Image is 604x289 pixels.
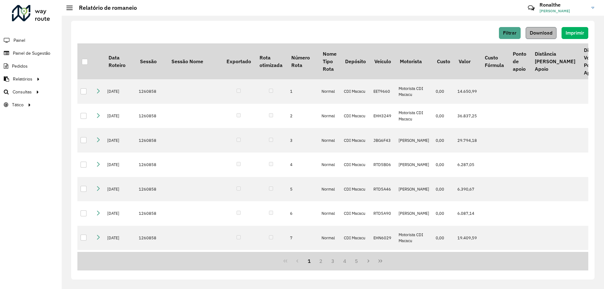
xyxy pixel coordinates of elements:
[362,255,374,267] button: Next Page
[395,153,433,177] td: [PERSON_NAME]
[341,43,370,79] th: Depósito
[454,226,480,250] td: 19.409,59
[454,104,480,128] td: 36.837,25
[318,153,341,177] td: Normal
[374,255,386,267] button: Last Page
[136,153,167,177] td: 1260858
[395,104,433,128] td: Motorista CDI Macacu
[318,104,341,128] td: Normal
[370,201,395,226] td: RTD5A90
[540,8,587,14] span: [PERSON_NAME]
[136,226,167,250] td: 1260858
[13,89,32,95] span: Consultas
[327,255,339,267] button: 3
[433,104,454,128] td: 0,00
[104,153,136,177] td: [DATE]
[255,43,287,79] th: Rota otimizada
[318,226,341,250] td: Normal
[104,43,136,79] th: Data Roteiro
[136,250,167,275] td: 1260858
[287,226,318,250] td: 7
[315,255,327,267] button: 2
[341,177,370,202] td: CDI Macacu
[395,201,433,226] td: [PERSON_NAME]
[562,27,588,39] button: Imprimir
[318,250,341,275] td: Normal
[287,79,318,104] td: 1
[136,43,167,79] th: Sessão
[318,43,341,79] th: Nome Tipo Rota
[136,104,167,128] td: 1260858
[540,2,587,8] h3: Ronalthe
[318,177,341,202] td: Normal
[136,177,167,202] td: 1260858
[351,255,363,267] button: 5
[370,177,395,202] td: RTD5A46
[433,43,454,79] th: Custo
[104,79,136,104] td: [DATE]
[454,153,480,177] td: 6.287,05
[104,104,136,128] td: [DATE]
[287,177,318,202] td: 5
[454,128,480,153] td: 29.794,18
[433,79,454,104] td: 0,00
[454,250,480,275] td: 18.064,77
[395,128,433,153] td: [PERSON_NAME]
[370,43,395,79] th: Veículo
[318,128,341,153] td: Normal
[287,104,318,128] td: 2
[433,153,454,177] td: 0,00
[12,63,28,69] span: Pedidos
[370,104,395,128] td: EHH3249
[395,226,433,250] td: Motorista CDI Macacu
[526,27,556,39] button: Download
[370,79,395,104] td: EET9660
[508,43,530,79] th: Ponto de apoio
[499,27,521,39] button: Filtrar
[287,201,318,226] td: 6
[341,226,370,250] td: CDI Macacu
[13,50,50,57] span: Painel de Sugestão
[530,43,579,79] th: Distância [PERSON_NAME] Apoio
[339,255,351,267] button: 4
[433,201,454,226] td: 0,00
[454,79,480,104] td: 14.650,99
[395,177,433,202] td: [PERSON_NAME]
[318,79,341,104] td: Normal
[341,79,370,104] td: CDI Macacu
[395,79,433,104] td: Motorista CDI Macacu
[303,255,315,267] button: 1
[370,226,395,250] td: EHN6029
[222,43,255,79] th: Exportado
[167,43,222,79] th: Sessão Nome
[12,102,24,108] span: Tático
[136,128,167,153] td: 1260858
[341,153,370,177] td: CDI Macacu
[104,177,136,202] td: [DATE]
[370,128,395,153] td: JBG6F43
[433,226,454,250] td: 0,00
[287,250,318,275] td: 8
[503,30,517,36] span: Filtrar
[370,250,395,275] td: CKU1C90
[287,128,318,153] td: 3
[136,79,167,104] td: 1260858
[530,30,552,36] span: Download
[104,201,136,226] td: [DATE]
[318,201,341,226] td: Normal
[341,201,370,226] td: CDI Macacu
[433,128,454,153] td: 0,00
[370,153,395,177] td: RTD5B06
[454,201,480,226] td: 6.087,14
[341,250,370,275] td: CDI Macacu
[433,177,454,202] td: 0,00
[433,250,454,275] td: 0,00
[524,1,538,15] a: Contato Rápido
[454,43,480,79] th: Valor
[136,201,167,226] td: 1260858
[73,4,137,11] h2: Relatório de romaneio
[341,104,370,128] td: CDI Macacu
[341,128,370,153] td: CDI Macacu
[104,128,136,153] td: [DATE]
[13,76,32,82] span: Relatórios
